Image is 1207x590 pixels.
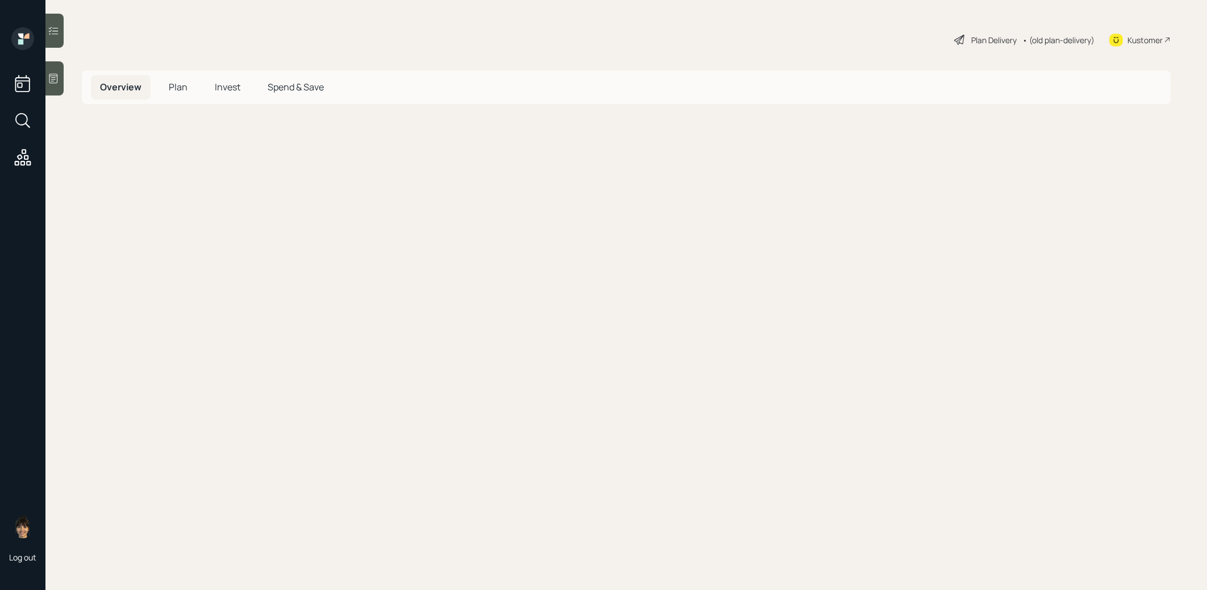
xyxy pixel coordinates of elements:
[971,34,1017,46] div: Plan Delivery
[215,81,240,93] span: Invest
[1022,34,1094,46] div: • (old plan-delivery)
[169,81,188,93] span: Plan
[9,552,36,563] div: Log out
[268,81,324,93] span: Spend & Save
[1127,34,1163,46] div: Kustomer
[100,81,141,93] span: Overview
[11,516,34,538] img: treva-nostdahl-headshot.png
